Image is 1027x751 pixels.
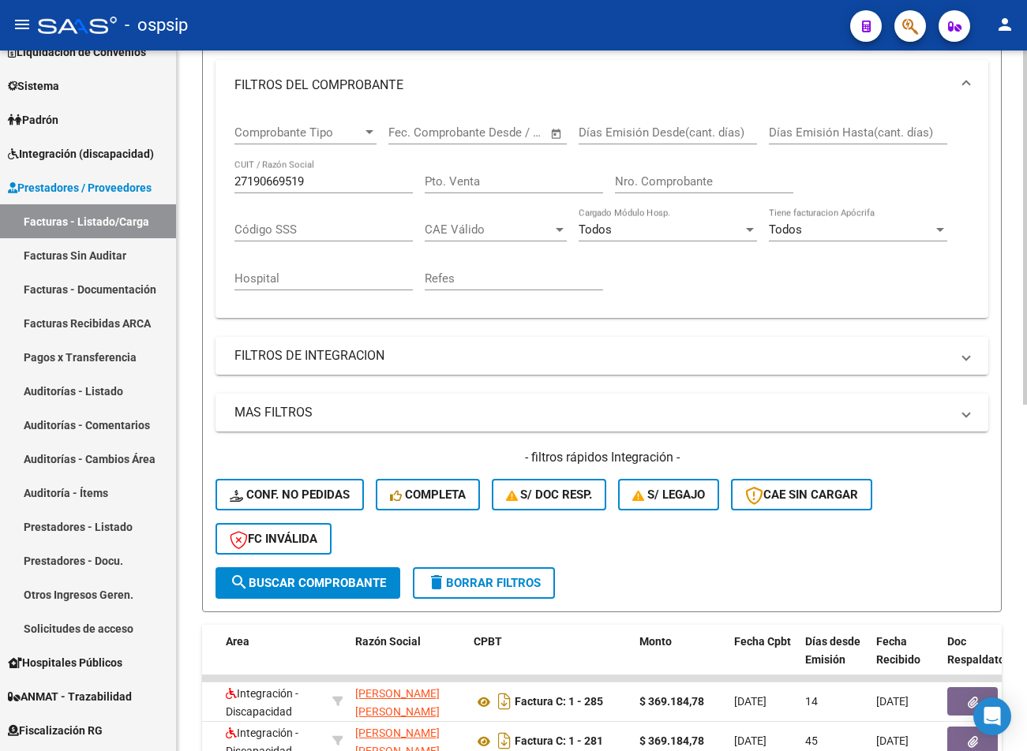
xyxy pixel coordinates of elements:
span: [DATE] [876,695,909,708]
strong: $ 369.184,78 [639,695,704,708]
span: Area [226,635,249,648]
span: Días desde Emisión [805,635,860,666]
span: Fiscalización RG [8,722,103,739]
mat-icon: search [230,573,249,592]
span: [DATE] [734,695,767,708]
span: S/ legajo [632,488,705,502]
strong: Factura C: 1 - 281 [515,735,603,748]
mat-icon: menu [13,15,32,34]
datatable-header-cell: Razón Social [349,625,467,694]
datatable-header-cell: Area [219,625,326,694]
input: Fecha fin [467,125,543,140]
button: CAE SIN CARGAR [731,479,872,510]
button: S/ Doc Resp. [492,479,607,510]
mat-expansion-panel-header: FILTROS DE INTEGRACION [216,337,988,375]
span: Doc Respaldatoria [947,635,1018,666]
span: Integración (discapacidad) [8,145,154,163]
button: Borrar Filtros [413,567,555,599]
span: Monto [639,635,672,648]
span: Todos [579,222,612,237]
span: Liquidación de Convenios [8,43,146,61]
input: Fecha inicio [388,125,452,140]
div: FILTROS DEL COMPROBANTE [216,110,988,318]
mat-panel-title: FILTROS DEL COMPROBANTE [234,77,950,94]
span: Fecha Recibido [876,635,920,666]
span: Comprobante Tipo [234,125,362,140]
span: Todos [769,222,802,237]
mat-panel-title: MAS FILTROS [234,404,950,421]
datatable-header-cell: Fecha Recibido [870,625,941,694]
datatable-header-cell: CPBT [467,625,633,694]
span: Razón Social [355,635,421,648]
span: Conf. no pedidas [230,488,350,502]
span: [PERSON_NAME] [PERSON_NAME] [355,687,440,718]
span: 14 [805,695,818,708]
mat-icon: person [995,15,1014,34]
span: Prestadores / Proveedores [8,179,152,196]
mat-panel-title: FILTROS DE INTEGRACION [234,347,950,364]
button: Open calendar [548,125,566,143]
mat-expansion-panel-header: FILTROS DEL COMPROBANTE [216,60,988,110]
span: CPBT [474,635,502,648]
span: 45 [805,734,818,747]
button: Completa [376,479,480,510]
span: FC Inválida [230,532,317,546]
mat-expansion-panel-header: MAS FILTROS [216,394,988,432]
strong: Factura C: 1 - 285 [515,696,603,708]
mat-icon: delete [427,573,446,592]
span: Fecha Cpbt [734,635,791,648]
div: Open Intercom Messenger [973,697,1011,735]
button: FC Inválida [216,523,332,555]
button: S/ legajo [618,479,719,510]
span: [DATE] [876,734,909,747]
span: Hospitales Públicos [8,654,122,671]
div: 27190669519 [355,685,461,718]
datatable-header-cell: Monto [633,625,728,694]
span: - ospsip [125,8,188,43]
span: ANMAT - Trazabilidad [8,688,132,705]
span: Borrar Filtros [427,576,541,590]
span: [DATE] [734,734,767,747]
span: Buscar Comprobante [230,576,386,590]
button: Conf. no pedidas [216,479,364,510]
span: CAE Válido [425,222,553,237]
i: Descargar documento [494,689,515,714]
span: Padrón [8,111,58,129]
span: Integración - Discapacidad [226,687,298,718]
h4: - filtros rápidos Integración - [216,449,988,466]
datatable-header-cell: Fecha Cpbt [728,625,799,694]
span: S/ Doc Resp. [506,488,593,502]
span: CAE SIN CARGAR [745,488,858,502]
datatable-header-cell: Días desde Emisión [799,625,870,694]
strong: $ 369.184,78 [639,734,704,747]
span: Completa [390,488,466,502]
span: Sistema [8,77,59,95]
button: Buscar Comprobante [216,567,400,599]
